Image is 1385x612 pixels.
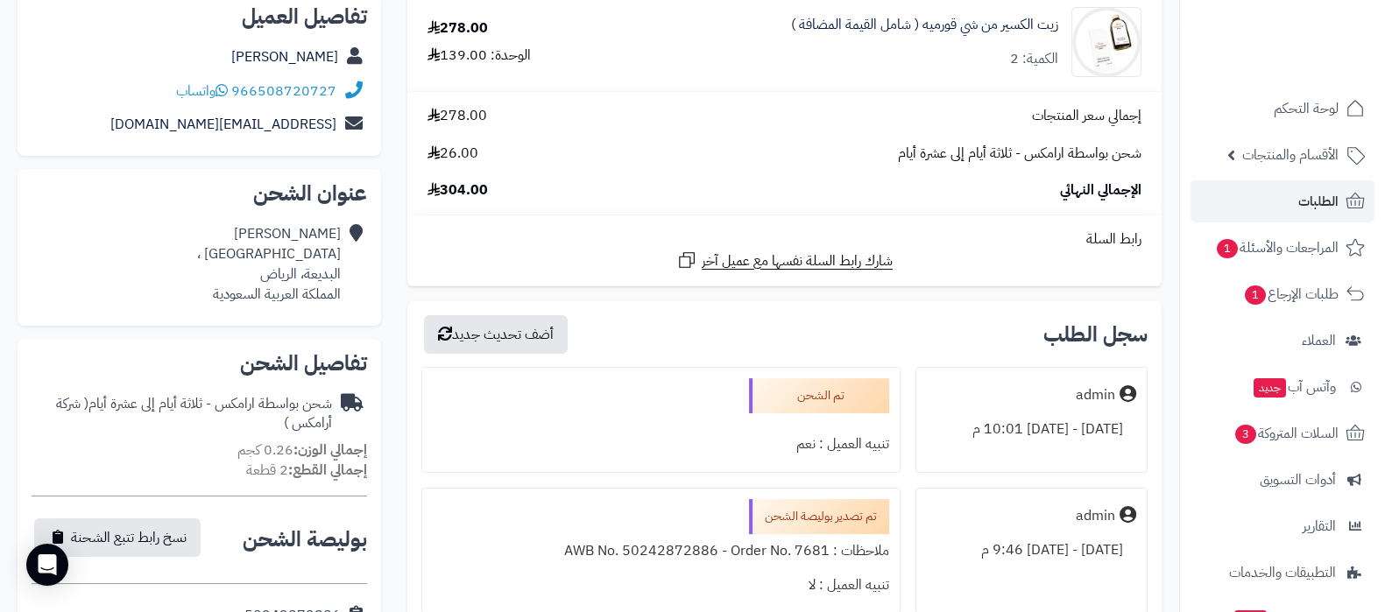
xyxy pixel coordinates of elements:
[176,81,228,102] a: واتساب
[71,527,187,548] span: نسخ رابط تتبع الشحنة
[428,46,531,66] div: الوحدة: 139.00
[1043,324,1148,345] h3: سجل الطلب
[26,544,68,586] div: Open Intercom Messenger
[1215,236,1339,260] span: المراجعات والأسئلة
[749,378,889,413] div: تم الشحن
[32,183,367,204] h2: عنوان الشحن
[1032,106,1141,126] span: إجمالي سعر المنتجات
[1242,143,1339,167] span: الأقسام والمنتجات
[433,534,889,568] div: ملاحظات : AWB No. 50242872886 - Order No. 7681
[1060,180,1141,200] span: الإجمالي النهائي
[428,106,487,126] span: 278.00
[243,529,367,550] h2: بوليصة الشحن
[1010,49,1058,69] div: الكمية: 2
[1076,385,1115,405] div: admin
[927,412,1136,447] div: [DATE] - [DATE] 10:01 م
[1244,285,1267,306] span: 1
[110,114,336,135] a: [EMAIL_ADDRESS][DOMAIN_NAME]
[231,81,336,102] a: 966508720727
[237,440,367,461] small: 0.26 كجم
[898,144,1141,164] span: شحن بواسطة ارامكس - ثلاثة أيام إلى عشرة أيام
[1260,468,1336,492] span: أدوات التسويق
[56,393,332,434] span: ( شركة أرامكس )
[1191,320,1374,362] a: العملاء
[1072,7,1141,77] img: 1667489028-C7628D2A-21CB-4ECE-ABDA-869F195B5451-90x90.JPEG
[791,15,1058,35] a: زيت الكسير من شي قورميه ( شامل القيمة المضافة )
[1229,560,1336,585] span: التطبيقات والخدمات
[1303,514,1336,538] span: التقارير
[1191,180,1374,222] a: الطلبات
[231,46,338,67] a: [PERSON_NAME]
[1254,378,1286,397] span: جديد
[1191,459,1374,501] a: أدوات التسويق
[1216,238,1239,259] span: 1
[1266,24,1368,60] img: logo-2.png
[428,144,478,164] span: 26.00
[1191,88,1374,130] a: لوحة التحكم
[32,6,367,27] h2: تفاصيل العميل
[676,250,893,271] a: شارك رابط السلة نفسها مع عميل آخر
[1191,505,1374,547] a: التقارير
[702,251,893,271] span: شارك رابط السلة نفسها مع عميل آخر
[414,229,1155,250] div: رابط السلة
[1274,96,1339,121] span: لوحة التحكم
[32,353,367,374] h2: تفاصيل الشحن
[424,315,568,354] button: أضف تحديث جديد
[1252,375,1336,399] span: وآتس آب
[1298,189,1339,214] span: الطلبات
[1302,328,1336,353] span: العملاء
[433,568,889,602] div: تنبيه العميل : لا
[34,518,201,557] button: نسخ رابط تتبع الشحنة
[293,440,367,461] strong: إجمالي الوزن:
[428,180,488,200] span: 304.00
[1243,282,1339,306] span: طلبات الإرجاع
[1191,412,1374,454] a: السلات المتروكة3
[927,533,1136,567] div: [DATE] - [DATE] 9:46 م
[428,18,488,39] div: 278.00
[1191,273,1374,315] a: طلبات الإرجاع1
[32,394,332,434] div: شحن بواسطة ارامكس - ثلاثة أيام إلى عشرة أيام
[1191,552,1374,594] a: التطبيقات والخدمات
[1233,421,1339,446] span: السلات المتروكة
[1234,424,1257,445] span: 3
[1191,227,1374,269] a: المراجعات والأسئلة1
[1076,506,1115,526] div: admin
[288,460,367,481] strong: إجمالي القطع:
[1191,366,1374,408] a: وآتس آبجديد
[246,460,367,481] small: 2 قطعة
[749,499,889,534] div: تم تصدير بوليصة الشحن
[197,224,341,304] div: [PERSON_NAME] [GEOGRAPHIC_DATA] ، البديعة، الرياض المملكة العربية السعودية
[433,427,889,461] div: تنبيه العميل : نعم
